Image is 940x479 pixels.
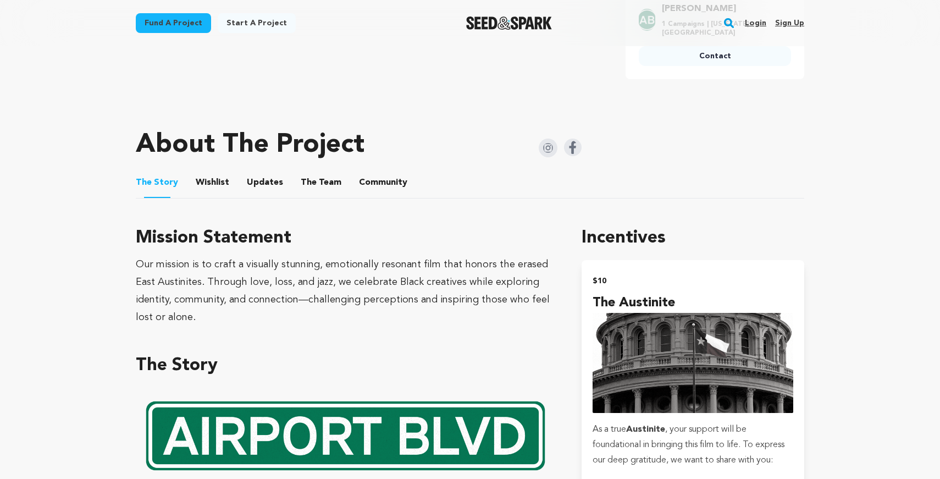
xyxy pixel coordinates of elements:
img: Seed&Spark Facebook Icon [564,139,582,156]
h3: Mission Statement [136,225,555,251]
a: Seed&Spark Homepage [466,16,552,30]
strong: Austinite [626,425,665,434]
a: Login [745,14,766,32]
img: Seed&Spark Logo Dark Mode [466,16,552,30]
img: incentive [593,313,793,414]
a: Contact [639,46,791,66]
p: As a true , your support will be foundational in bringing this film to life. To express our deep ... [593,422,793,468]
h4: The Austinite [593,293,793,313]
a: Sign up [775,14,804,32]
span: Wishlist [196,176,229,189]
img: 1739166716-Untitled-1%20(1)%20Large.png [136,401,555,471]
img: Seed&Spark Instagram Icon [539,139,557,157]
div: Our mission is to craft a visually stunning, emotionally resonant film that honors the erased Eas... [136,256,555,326]
a: Fund a project [136,13,211,33]
h3: The Story [136,353,555,379]
span: Community [359,176,407,189]
span: Story [136,176,178,189]
h2: $10 [593,273,793,289]
a: Start a project [218,13,296,33]
h1: About The Project [136,132,364,158]
span: The [136,176,152,189]
span: The [301,176,317,189]
h1: Incentives [582,225,804,251]
span: Team [301,176,341,189]
span: Updates [247,176,283,189]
